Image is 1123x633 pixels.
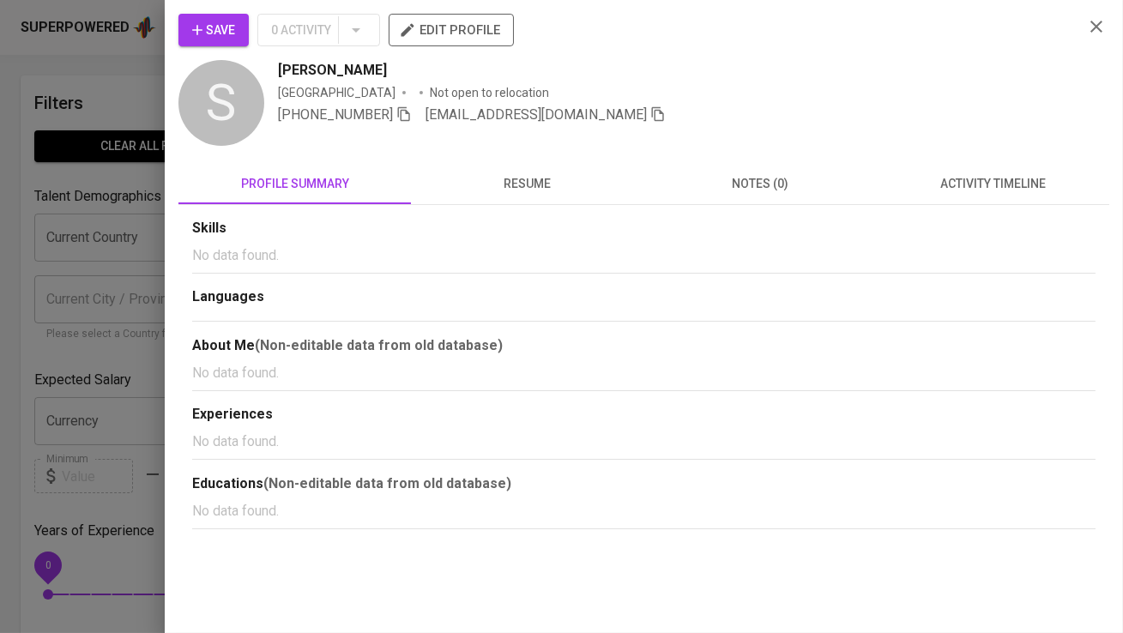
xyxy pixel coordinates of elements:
p: No data found. [192,245,1096,266]
span: [PHONE_NUMBER] [278,106,393,123]
button: edit profile [389,14,514,46]
p: No data found. [192,363,1096,383]
div: Languages [192,287,1096,307]
div: [GEOGRAPHIC_DATA] [278,84,395,101]
p: No data found. [192,501,1096,521]
a: edit profile [389,22,514,36]
span: Save [192,20,235,41]
span: profile summary [189,173,401,195]
p: No data found. [192,431,1096,452]
p: Not open to relocation [430,84,549,101]
div: Educations [192,473,1096,494]
div: S [178,60,264,146]
div: Skills [192,219,1096,238]
b: (Non-editable data from old database) [263,475,511,491]
div: Experiences [192,405,1096,425]
b: (Non-editable data from old database) [255,337,503,353]
span: edit profile [402,19,500,41]
span: [EMAIL_ADDRESS][DOMAIN_NAME] [426,106,647,123]
span: [PERSON_NAME] [278,60,387,81]
div: About Me [192,335,1096,356]
span: activity timeline [887,173,1099,195]
span: resume [421,173,633,195]
span: notes (0) [655,173,866,195]
button: Save [178,14,249,46]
